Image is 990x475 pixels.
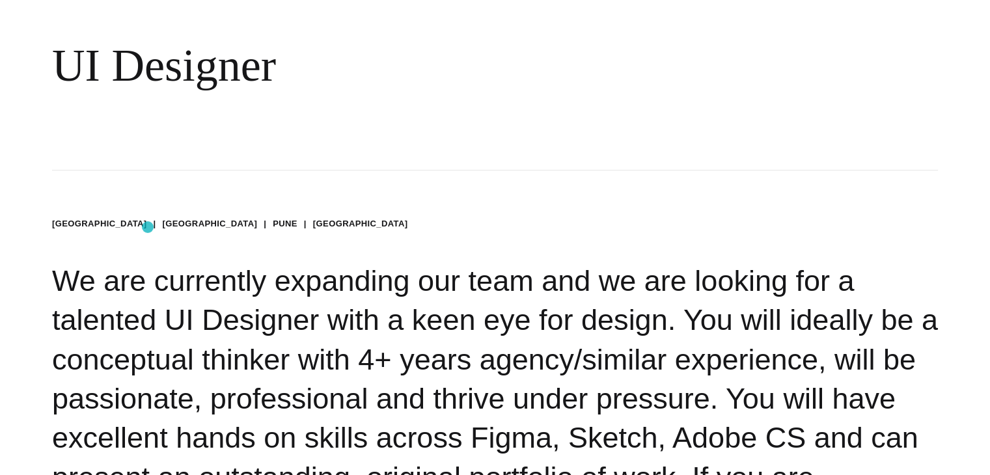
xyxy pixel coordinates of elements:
[52,217,147,230] li: [GEOGRAPHIC_DATA]
[313,217,408,230] li: [GEOGRAPHIC_DATA]
[163,217,258,230] li: [GEOGRAPHIC_DATA]
[273,217,297,230] li: Pune
[52,39,794,92] div: UI Designer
